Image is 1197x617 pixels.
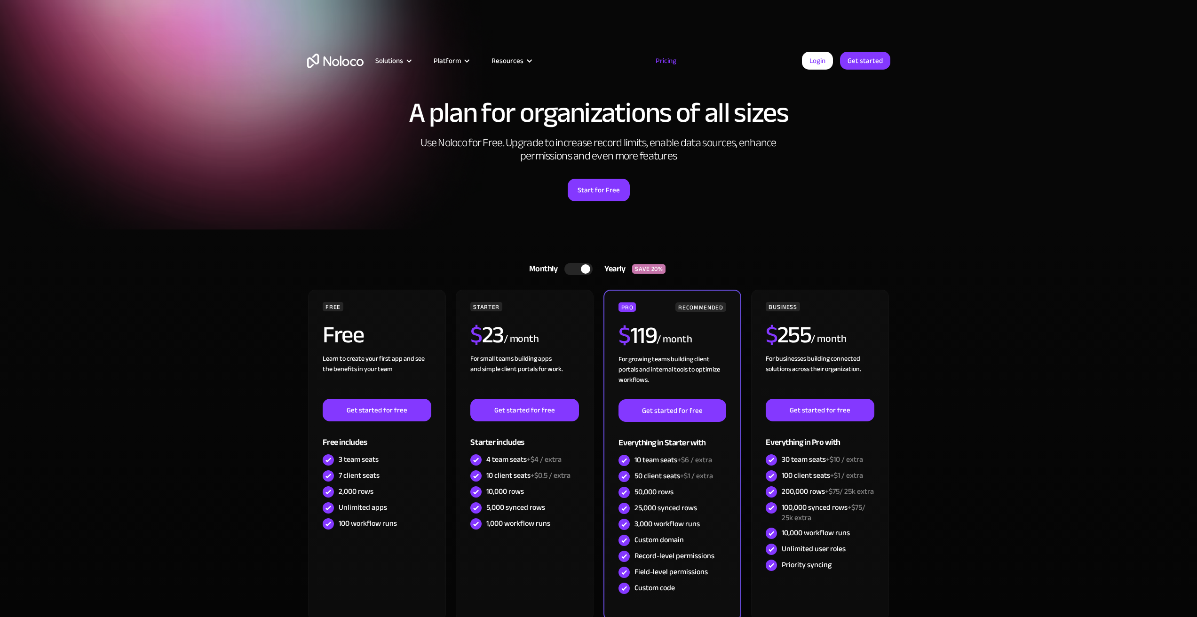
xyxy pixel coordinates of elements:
div: Platform [422,55,480,67]
div: RECOMMENDED [675,302,726,312]
div: 100,000 synced rows [782,502,874,523]
div: Resources [480,55,542,67]
div: 2,000 rows [339,486,373,497]
div: Monthly [517,262,565,276]
div: Resources [491,55,523,67]
div: Field-level permissions [634,567,708,577]
div: FREE [323,302,343,311]
div: Priority syncing [782,560,832,570]
span: +$4 / extra [527,452,562,467]
div: PRO [618,302,636,312]
h2: 23 [470,323,504,347]
div: Everything in Pro with [766,421,874,452]
div: / month [811,332,846,347]
h2: Use Noloco for Free. Upgrade to increase record limits, enable data sources, enhance permissions ... [411,136,787,163]
div: For growing teams building client portals and internal tools to optimize workflows. [618,354,726,399]
div: Record-level permissions [634,551,714,561]
a: Get started for free [323,399,431,421]
span: +$75/ 25k extra [825,484,874,498]
span: $ [766,313,777,357]
div: / month [657,332,692,347]
div: Learn to create your first app and see the benefits in your team ‍ [323,354,431,399]
a: home [307,54,364,68]
div: Starter includes [470,421,579,452]
div: Custom domain [634,535,684,545]
span: $ [470,313,482,357]
div: 4 team seats [486,454,562,465]
div: 7 client seats [339,470,380,481]
div: Solutions [364,55,422,67]
span: $ [618,313,630,357]
div: Unlimited user roles [782,544,846,554]
div: 3,000 workflow runs [634,519,700,529]
div: 50 client seats [634,471,713,481]
div: BUSINESS [766,302,800,311]
div: 5,000 synced rows [486,502,545,513]
a: Get started [840,52,890,70]
a: Get started for free [618,399,726,422]
span: +$6 / extra [677,453,712,467]
a: Get started for free [766,399,874,421]
span: +$1 / extra [830,468,863,483]
span: +$75/ 25k extra [782,500,865,525]
a: Start for Free [568,179,630,201]
div: For small teams building apps and simple client portals for work. ‍ [470,354,579,399]
a: Login [802,52,833,70]
div: 10,000 workflow runs [782,528,850,538]
div: 10,000 rows [486,486,524,497]
div: 3 team seats [339,454,379,465]
div: 10 client seats [486,470,571,481]
h2: 255 [766,323,811,347]
div: Custom code [634,583,675,593]
div: 10 team seats [634,455,712,465]
div: 30 team seats [782,454,863,465]
div: For businesses building connected solutions across their organization. ‍ [766,354,874,399]
div: / month [504,332,539,347]
h2: 119 [618,324,657,347]
div: STARTER [470,302,502,311]
div: Solutions [375,55,403,67]
h1: A plan for organizations of all sizes [307,99,890,127]
a: Pricing [644,55,688,67]
a: Get started for free [470,399,579,421]
span: +$0.5 / extra [531,468,571,483]
div: Yearly [593,262,632,276]
div: Unlimited apps [339,502,387,513]
div: Free includes [323,421,431,452]
div: SAVE 20% [632,264,666,274]
div: 100 client seats [782,470,863,481]
h2: Free [323,323,364,347]
div: Everything in Starter with [618,422,726,452]
div: Platform [434,55,461,67]
div: 25,000 synced rows [634,503,697,513]
div: 50,000 rows [634,487,674,497]
div: 100 workflow runs [339,518,397,529]
div: 200,000 rows [782,486,874,497]
span: +$1 / extra [680,469,713,483]
div: 1,000 workflow runs [486,518,550,529]
span: +$10 / extra [826,452,863,467]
